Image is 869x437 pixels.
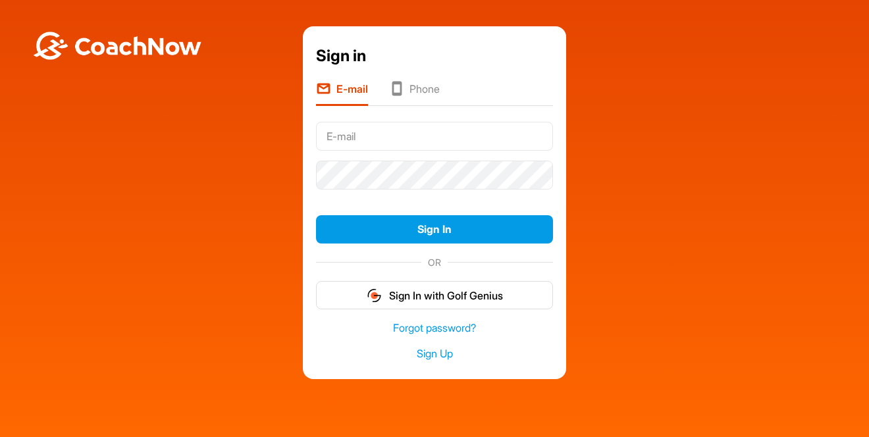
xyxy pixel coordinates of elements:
[389,81,440,106] li: Phone
[366,288,382,303] img: gg_logo
[32,32,203,60] img: BwLJSsUCoWCh5upNqxVrqldRgqLPVwmV24tXu5FoVAoFEpwwqQ3VIfuoInZCoVCoTD4vwADAC3ZFMkVEQFDAAAAAElFTkSuQmCC
[316,346,553,361] a: Sign Up
[421,255,448,269] span: OR
[316,44,553,68] div: Sign in
[316,215,553,244] button: Sign In
[316,281,553,309] button: Sign In with Golf Genius
[316,122,553,151] input: E-mail
[316,321,553,336] a: Forgot password?
[316,81,368,106] li: E-mail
